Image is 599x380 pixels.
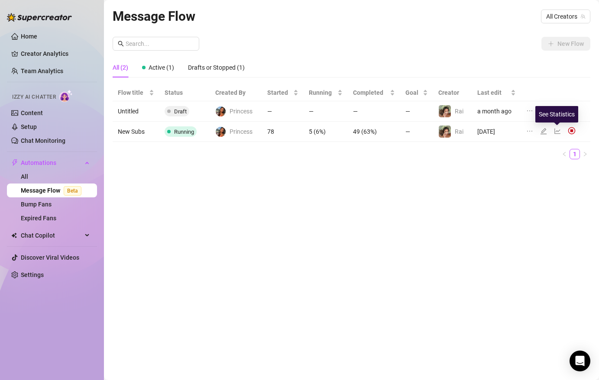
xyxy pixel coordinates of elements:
span: Flow title [118,88,147,97]
span: Started [267,88,291,97]
th: Status [159,84,210,101]
span: Completed [353,88,388,97]
span: Izzy AI Chatter [12,93,56,101]
article: Message Flow [113,6,195,26]
td: 5 (6%) [304,122,348,142]
span: search [118,41,124,47]
img: Chat Copilot [11,232,17,238]
th: Completed [348,84,400,101]
a: Message FlowBeta [21,187,85,194]
a: Expired Fans [21,215,56,222]
span: Chat Copilot [21,229,82,242]
span: Princess [230,127,253,136]
td: — [262,101,304,122]
span: Goal [405,88,421,97]
span: Last edit [477,88,509,97]
span: ellipsis [526,128,533,135]
th: Started [262,84,304,101]
span: Active (1) [149,64,174,71]
span: ellipsis [526,107,533,114]
th: Last edit [472,84,521,101]
span: Running [174,129,194,135]
span: Beta [64,186,81,196]
span: team [580,14,586,19]
div: Drafts or Stopped (1) [188,63,245,72]
span: Rai [455,108,463,115]
td: — [400,122,434,142]
a: Creator Analytics [21,47,90,61]
td: — [304,101,348,122]
th: Creator [433,84,472,101]
a: Bump Fans [21,201,52,208]
td: 78 [262,122,304,142]
li: Previous Page [559,149,570,159]
button: left [559,149,570,159]
img: Rai [439,105,451,117]
a: 1 [570,149,580,159]
button: right [580,149,590,159]
img: AI Chatter [59,90,73,102]
span: Princess [230,106,253,116]
span: Running [309,88,336,97]
td: New Subs [113,122,159,142]
span: right [583,151,588,157]
img: svg%3e [568,127,576,135]
td: — [400,101,434,122]
img: logo-BBDzfeDw.svg [7,13,72,22]
img: Rai [439,126,451,138]
span: Draft [174,108,187,115]
input: Search... [126,39,194,48]
th: Running [304,84,348,101]
div: Open Intercom Messenger [570,351,590,371]
span: Rai [455,128,463,135]
th: Goal [400,84,434,101]
li: 1 [570,149,580,159]
span: line-chart [554,128,561,135]
td: [DATE] [472,122,521,142]
a: Setup [21,123,37,130]
td: Untitled [113,101,159,122]
a: Team Analytics [21,68,63,74]
a: Settings [21,271,44,278]
td: 49 (63%) [348,122,400,142]
a: All [21,173,28,180]
th: Created By [210,84,262,101]
span: All Creators [546,10,585,23]
a: Content [21,109,43,116]
span: thunderbolt [11,159,18,166]
img: Princess [216,106,226,116]
a: Discover Viral Videos [21,254,79,261]
li: Next Page [580,149,590,159]
span: edit [540,128,547,135]
a: Home [21,33,37,40]
a: Chat Monitoring [21,137,65,144]
div: See Statistics [535,106,578,122]
th: Flow title [113,84,159,101]
td: a month ago [472,101,521,122]
td: — [348,101,400,122]
span: Automations [21,156,82,170]
button: New Flow [541,37,590,51]
img: Princess [216,127,226,137]
span: left [562,151,567,157]
div: All (2) [113,63,128,72]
